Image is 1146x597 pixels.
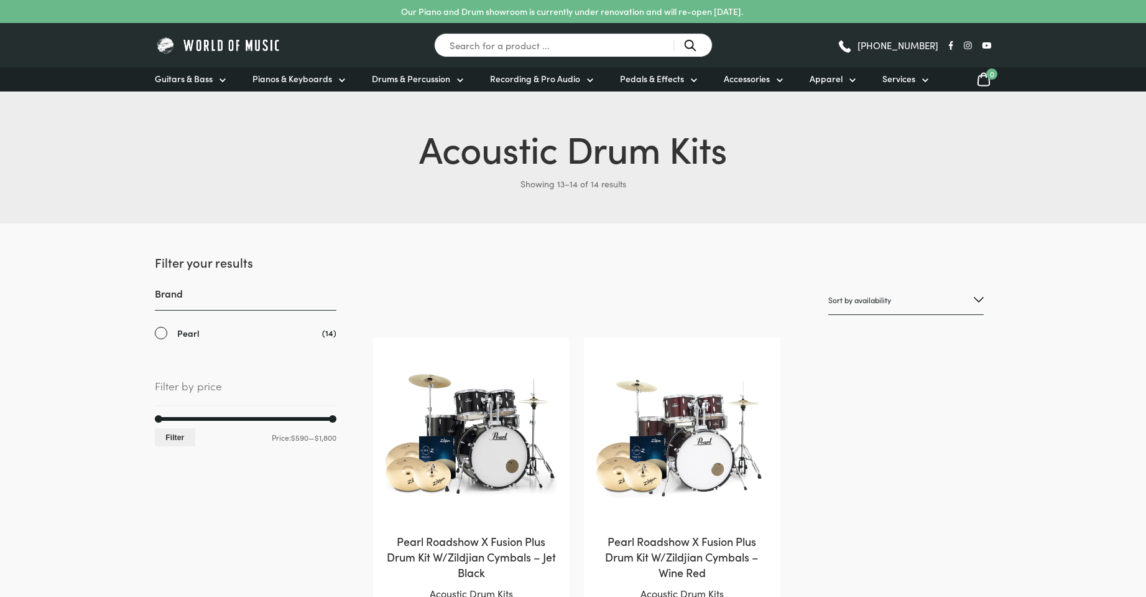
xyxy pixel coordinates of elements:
[490,72,580,85] span: Recording & Pro Audio
[810,72,843,85] span: Apparel
[291,432,308,443] span: $590
[155,253,336,271] h2: Filter your results
[620,72,684,85] span: Pedals & Effects
[315,432,336,443] span: $1,800
[966,460,1146,597] iframe: Chat with our support team
[372,72,450,85] span: Drums & Percussion
[155,72,213,85] span: Guitars & Bass
[434,33,713,57] input: Search for a product ...
[724,72,770,85] span: Accessories
[986,68,997,80] span: 0
[155,286,336,341] div: Brand
[155,428,195,446] button: Filter
[322,326,336,339] span: (14)
[252,72,332,85] span: Pianos & Keyboards
[177,326,200,341] span: Pearl
[837,36,938,55] a: [PHONE_NUMBER]
[596,534,767,581] h2: Pearl Roadshow X Fusion Plus Drum Kit W/Zildjian Cymbals – Wine Red
[155,377,336,406] span: Filter by price
[386,350,557,521] img: Pearl Roadshow X Fusion Plus Drum Kit W/Zildjian Cymbals – Jet Black
[882,72,915,85] span: Services
[155,286,336,311] h3: Brand
[828,286,984,315] select: Shop order
[155,121,991,174] h1: Acoustic Drum Kits
[401,5,743,18] p: Our Piano and Drum showroom is currently under renovation and will re-open [DATE].
[155,428,336,446] div: Price: —
[857,40,938,50] span: [PHONE_NUMBER]
[386,534,557,581] h2: Pearl Roadshow X Fusion Plus Drum Kit W/Zildjian Cymbals – Jet Black
[596,350,767,521] img: Pearl Roadshow X Fusion Plus Drum Kit W/Zildjian Cymbals – Wine Red
[155,174,991,194] p: Showing 13–14 of 14 results
[155,326,336,341] a: Pearl
[155,35,282,55] img: World of Music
